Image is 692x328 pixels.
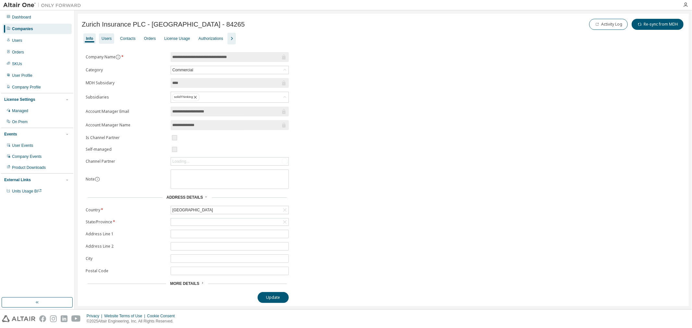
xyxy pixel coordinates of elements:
label: State/Province [86,219,167,225]
label: Is Channel Partner [86,135,167,140]
button: information [95,177,100,182]
img: altair_logo.svg [2,315,35,322]
div: Orders [12,50,24,55]
div: Events [4,132,17,137]
div: Users [102,36,112,41]
div: [GEOGRAPHIC_DATA] [171,206,214,214]
div: User Profile [12,73,32,78]
label: Company Name [86,54,167,60]
label: Address Line 2 [86,244,167,249]
div: License Settings [4,97,35,102]
label: City [86,256,167,261]
label: Category [86,67,167,73]
div: Loading... [172,159,189,164]
label: Country [86,207,167,213]
div: solidThinking [171,92,288,102]
div: Product Downloads [12,165,46,170]
span: Address Details [166,195,203,200]
img: youtube.svg [71,315,81,322]
label: Subsidiaries [86,95,167,100]
div: Commercial [171,66,194,74]
div: Commercial [171,66,288,74]
button: Activity Log [589,19,628,30]
label: Self-managed [86,147,167,152]
label: Account Manager Name [86,123,167,128]
div: Dashboard [12,15,31,20]
div: Users [12,38,22,43]
span: Zurich Insurance PLC - [GEOGRAPHIC_DATA] - 84265 [82,21,245,28]
div: User Events [12,143,33,148]
div: Website Terms of Use [104,313,147,319]
div: External Links [4,177,31,182]
div: Company Profile [12,85,41,90]
img: Altair One [3,2,84,8]
div: solidThinking [172,93,200,101]
div: SKUs [12,61,22,66]
div: Companies [12,26,33,31]
label: Address Line 1 [86,231,167,237]
label: Note [86,176,95,182]
img: facebook.svg [39,315,46,322]
div: [GEOGRAPHIC_DATA] [171,206,288,214]
span: More Details [170,281,199,286]
label: MDH Subsidary [86,80,167,86]
img: instagram.svg [50,315,57,322]
button: Re-sync from MDH [632,19,684,30]
label: Channel Partner [86,159,167,164]
div: Privacy [87,313,104,319]
div: License Usage [164,36,190,41]
p: © 2025 Altair Engineering, Inc. All Rights Reserved. [87,319,179,324]
div: Loading... [171,158,288,165]
span: Units Usage BI [12,189,42,193]
div: Cookie Consent [147,313,178,319]
div: Info [86,36,93,41]
div: Orders [144,36,156,41]
div: On Prem [12,119,28,124]
div: Company Events [12,154,42,159]
div: Managed [12,108,28,113]
button: information [115,54,121,60]
button: Update [258,292,289,303]
div: Contacts [120,36,135,41]
label: Postal Code [86,268,167,274]
label: Account Manager Email [86,109,167,114]
img: linkedin.svg [61,315,67,322]
div: Authorizations [199,36,223,41]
